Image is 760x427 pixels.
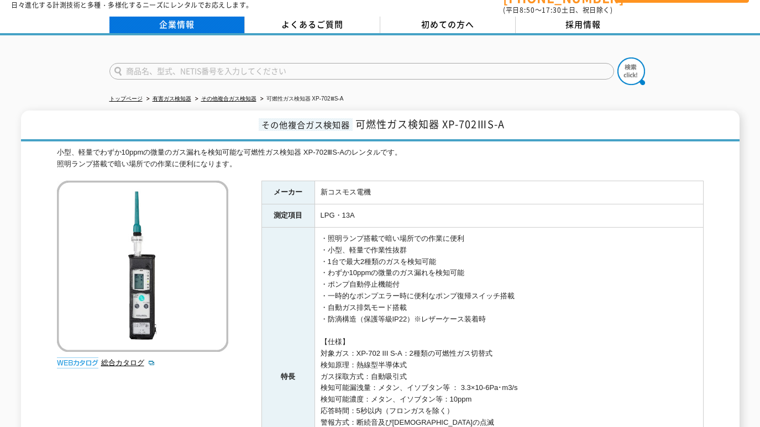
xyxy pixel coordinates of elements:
a: 採用情報 [516,17,651,33]
td: LPG・13A [315,204,703,228]
a: よくあるご質問 [245,17,380,33]
span: 初めての方へ [421,18,474,30]
a: 初めての方へ [380,17,516,33]
span: 17:30 [542,5,562,15]
li: 可燃性ガス検知器 XP-702ⅢS-A [258,93,344,105]
img: webカタログ [57,357,98,368]
td: 新コスモス電機 [315,181,703,204]
span: 8:50 [520,5,535,15]
img: btn_search.png [617,57,645,85]
a: その他複合ガス検知器 [201,96,256,102]
th: メーカー [261,181,315,204]
a: 総合カタログ [101,359,155,367]
a: 有害ガス検知器 [153,96,191,102]
img: 可燃性ガス検知器 XP-702ⅢS-A [57,181,228,352]
th: 測定項目 [261,204,315,228]
span: 可燃性ガス検知器 XP-702ⅢS-A [355,117,505,131]
span: その他複合ガス検知器 [259,118,353,131]
span: (平日 ～ 土日、祝日除く) [503,5,612,15]
a: 企業情報 [109,17,245,33]
p: 日々進化する計測技術と多種・多様化するニーズにレンタルでお応えします。 [11,2,253,8]
input: 商品名、型式、NETIS番号を入力してください [109,63,614,80]
a: トップページ [109,96,143,102]
div: 小型、軽量でわずか10ppmの微量のガス漏れを検知可能な可燃性ガス検知器 XP-702ⅢS-Aのレンタルです。 照明ランプ搭載で暗い場所での作業に便利になります。 [57,147,704,170]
